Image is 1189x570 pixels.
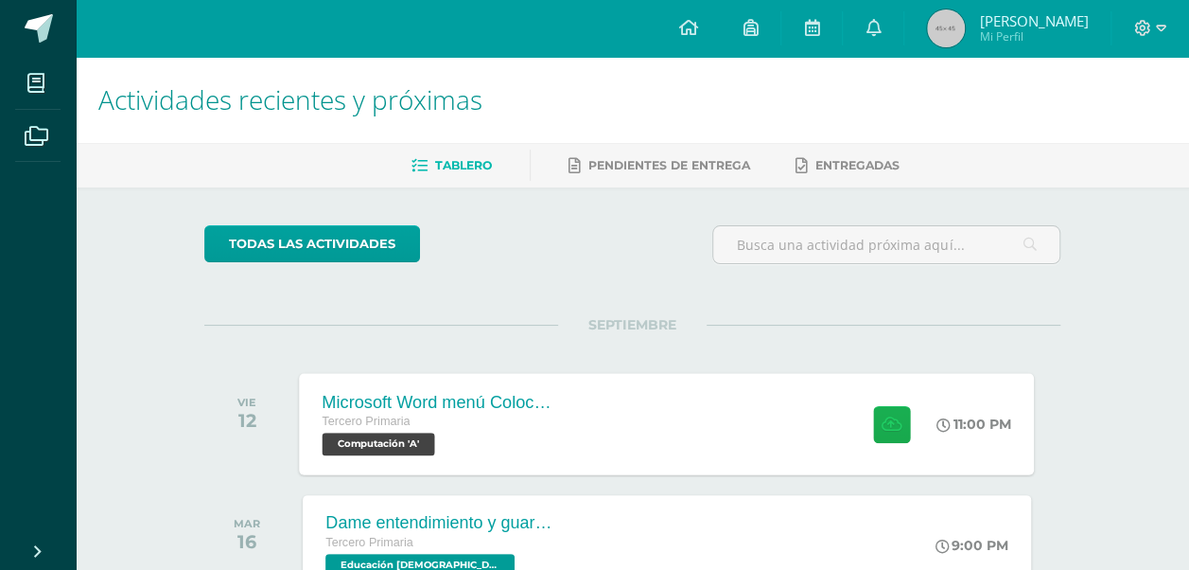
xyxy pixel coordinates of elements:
[937,416,1012,433] div: 11:00 PM
[935,537,1008,554] div: 9:00 PM
[234,530,260,553] div: 16
[323,392,551,412] div: Microsoft Word menú Colocación de márgenes
[927,9,965,47] img: 45x45
[713,226,1059,263] input: Busca una actividad próxima aquí...
[796,151,900,181] a: Entregadas
[435,158,492,172] span: Tablero
[204,225,420,262] a: todas las Actividades
[323,433,435,455] span: Computación 'A'
[979,28,1088,45] span: Mi Perfil
[325,513,552,533] div: Dame entendimiento y guardare tu palabra
[411,151,492,181] a: Tablero
[568,151,750,181] a: Pendientes de entrega
[237,396,256,409] div: VIE
[98,81,482,117] span: Actividades recientes y próximas
[323,415,411,428] span: Tercero Primaria
[234,517,260,530] div: MAR
[237,409,256,432] div: 12
[588,158,750,172] span: Pendientes de entrega
[325,536,412,549] span: Tercero Primaria
[815,158,900,172] span: Entregadas
[979,11,1088,30] span: [PERSON_NAME]
[558,316,707,333] span: SEPTIEMBRE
